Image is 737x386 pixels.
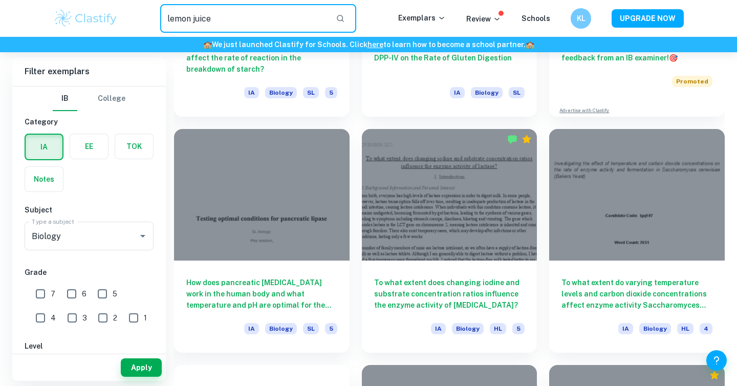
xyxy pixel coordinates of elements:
[25,340,154,352] h6: Level
[374,41,525,75] h6: The Effect of the Amount of the Enzyme DPP-IV on the Rate of Gluten Digestion
[507,134,517,144] img: Marked
[53,87,125,111] div: Filter type choice
[325,323,337,334] span: 5
[709,370,720,380] div: Premium
[53,87,77,111] button: IB
[303,87,319,98] span: SL
[265,323,297,334] span: Biology
[70,134,108,159] button: EE
[186,41,337,75] h6: How does the pH of an amylase solution affect the rate of reaction in the breakdown of starch?
[490,323,506,334] span: HL
[526,40,534,49] span: 🏫
[512,323,525,334] span: 5
[367,40,383,49] a: here
[113,288,117,299] span: 5
[98,87,125,111] button: College
[265,87,297,98] span: Biology
[471,87,503,98] span: Biology
[612,9,684,28] button: UPGRADE NOW
[203,40,212,49] span: 🏫
[466,13,501,25] p: Review
[82,312,87,324] span: 3
[244,323,259,334] span: IA
[431,323,446,334] span: IA
[26,135,62,159] button: IA
[398,12,446,24] p: Exemplars
[639,323,671,334] span: Biology
[32,217,74,226] label: Type a subject
[136,229,150,243] button: Open
[575,13,587,24] h6: KL
[325,87,337,98] span: 5
[522,134,532,144] div: Premium
[672,76,712,87] span: Promoted
[571,8,591,29] button: KL
[549,129,725,353] a: To what extent do varying temperature levels and carbon dioxide concentrations affect enzyme acti...
[144,312,147,324] span: 1
[51,288,55,299] span: 7
[186,277,337,311] h6: How does pancreatic [MEDICAL_DATA] work in the human body and what temperature and pH are optimal...
[121,358,162,377] button: Apply
[452,323,484,334] span: Biology
[374,277,525,311] h6: To what extent does changing iodine and substrate concentration ratios influence the enzyme activ...
[669,54,678,62] span: 🎯
[450,87,465,98] span: IA
[706,350,727,371] button: Help and Feedback
[12,57,166,86] h6: Filter exemplars
[25,204,154,216] h6: Subject
[303,323,319,334] span: SL
[113,312,117,324] span: 2
[25,167,63,191] button: Notes
[115,134,153,159] button: TOK
[25,267,154,278] h6: Grade
[362,129,537,353] a: To what extent does changing iodine and substrate concentration ratios influence the enzyme activ...
[160,4,328,33] input: Search for any exemplars...
[82,288,86,299] span: 6
[509,87,525,98] span: SL
[618,323,633,334] span: IA
[559,107,609,114] a: Advertise with Clastify
[561,277,712,311] h6: To what extent do varying temperature levels and carbon dioxide concentrations affect enzyme acti...
[522,14,550,23] a: Schools
[700,323,712,334] span: 4
[677,323,693,334] span: HL
[174,129,350,353] a: How does pancreatic [MEDICAL_DATA] work in the human body and what temperature and pH are optimal...
[25,116,154,127] h6: Category
[2,39,735,50] h6: We just launched Clastify for Schools. Click to learn how to become a school partner.
[244,87,259,98] span: IA
[53,8,118,29] img: Clastify logo
[51,312,56,324] span: 4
